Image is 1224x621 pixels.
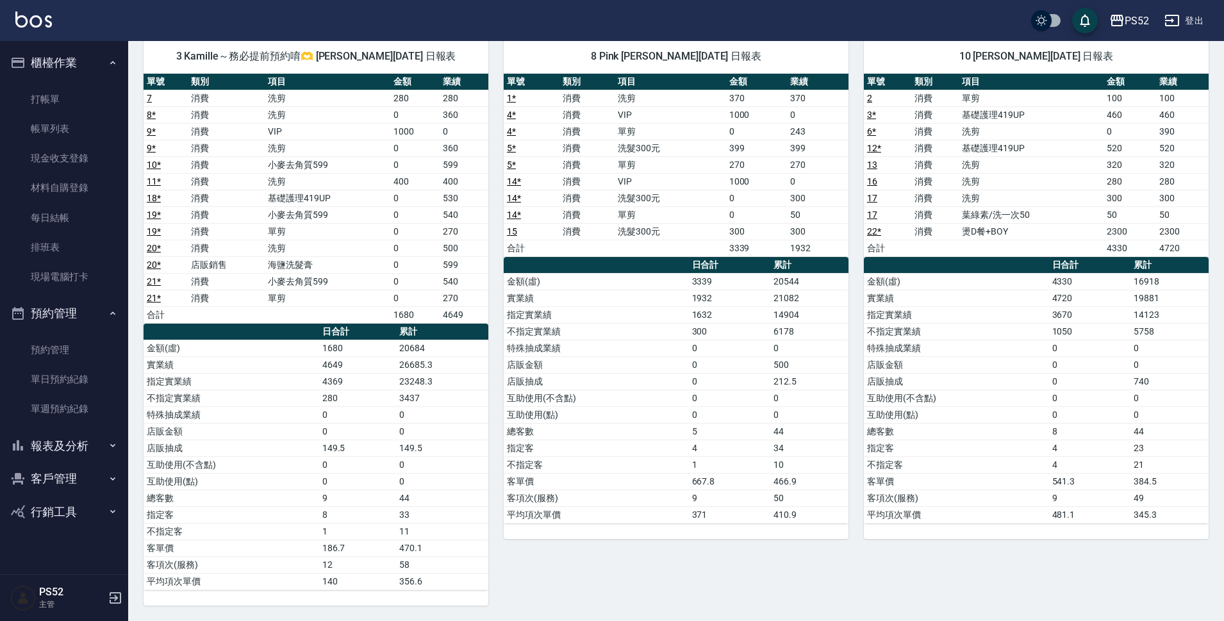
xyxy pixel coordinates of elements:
td: 消費 [188,290,265,306]
td: 店販金額 [504,356,689,373]
td: 特殊抽成業績 [504,340,689,356]
td: 洗剪 [959,156,1104,173]
div: PS52 [1125,13,1149,29]
td: 0 [1049,390,1130,406]
td: 0 [1130,390,1209,406]
button: 報表及分析 [5,429,123,463]
td: 520 [1156,140,1209,156]
td: 360 [440,140,488,156]
td: 19881 [1130,290,1209,306]
td: 店販抽成 [864,373,1049,390]
td: 合計 [864,240,911,256]
td: 店販金額 [864,356,1049,373]
td: 單剪 [265,223,390,240]
td: 0 [396,406,488,423]
td: 總客數 [864,423,1049,440]
td: 360 [440,106,488,123]
td: 金額(虛) [864,273,1049,290]
td: 740 [1130,373,1209,390]
th: 單號 [504,74,559,90]
th: 類別 [559,74,615,90]
a: 材料自購登錄 [5,173,123,203]
td: 0 [440,123,488,140]
td: 小麥去角質599 [265,156,390,173]
td: 540 [440,273,488,290]
td: 洗剪 [959,173,1104,190]
td: 單剪 [615,206,725,223]
td: 金額(虛) [504,273,689,290]
td: 370 [726,90,788,106]
td: 不指定客 [504,456,689,473]
th: 業績 [1156,74,1209,90]
td: 互助使用(不含點) [504,390,689,406]
td: 0 [390,190,439,206]
td: 270 [440,223,488,240]
td: 300 [1156,190,1209,206]
td: 300 [787,223,848,240]
td: 100 [1104,90,1156,106]
td: 洗髮300元 [615,140,725,156]
td: 消費 [911,123,959,140]
td: 399 [726,140,788,156]
td: 599 [440,256,488,273]
td: 洗剪 [959,123,1104,140]
td: 460 [1156,106,1209,123]
td: 互助使用(不含點) [144,456,319,473]
td: 4 [689,440,770,456]
th: 業績 [440,74,488,90]
td: 不指定實業績 [504,323,689,340]
td: 消費 [559,173,615,190]
th: 日合計 [319,324,397,340]
td: 20684 [396,340,488,356]
td: 4330 [1049,273,1130,290]
th: 累計 [770,257,848,274]
td: 實業績 [504,290,689,306]
td: 消費 [559,223,615,240]
td: 1632 [689,306,770,323]
td: 0 [1130,406,1209,423]
a: 15 [507,226,517,236]
td: 3339 [689,273,770,290]
button: 行銷工具 [5,495,123,529]
td: 消費 [188,190,265,206]
td: 0 [1130,340,1209,356]
td: 消費 [911,206,959,223]
td: 0 [787,173,848,190]
td: 合計 [144,306,188,323]
td: 466.9 [770,473,848,490]
td: 0 [390,240,439,256]
td: 消費 [559,190,615,206]
td: 8 [1049,423,1130,440]
img: Person [10,585,36,611]
td: 指定實業績 [504,306,689,323]
td: 390 [1156,123,1209,140]
td: 消費 [559,140,615,156]
td: 客單價 [504,473,689,490]
td: 280 [440,90,488,106]
td: 消費 [911,140,959,156]
th: 單號 [864,74,911,90]
a: 單日預約紀錄 [5,365,123,394]
td: 0 [319,423,397,440]
td: 基礎護理419UP [959,140,1104,156]
a: 現場電腦打卡 [5,262,123,292]
td: 4369 [319,373,397,390]
td: 0 [689,356,770,373]
td: 21 [1130,456,1209,473]
td: 384.5 [1130,473,1209,490]
td: 0 [726,190,788,206]
td: 540 [440,206,488,223]
td: 店販銷售 [188,256,265,273]
td: 50 [1156,206,1209,223]
td: 1000 [390,123,439,140]
td: 0 [396,423,488,440]
p: 主管 [39,599,104,610]
td: 消費 [559,123,615,140]
td: 400 [440,173,488,190]
td: VIP [265,123,390,140]
td: 消費 [188,123,265,140]
td: 23248.3 [396,373,488,390]
td: 0 [689,406,770,423]
td: 0 [770,390,848,406]
td: 消費 [911,190,959,206]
